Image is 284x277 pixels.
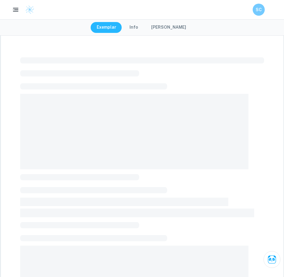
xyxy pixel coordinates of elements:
a: Clastify logo [22,5,34,14]
button: Ask Clai [264,251,280,268]
button: Info [123,22,144,33]
button: [PERSON_NAME] [145,22,192,33]
img: Clastify logo [25,5,34,14]
h6: SC [255,6,262,13]
button: Exemplar [91,22,122,33]
button: SC [253,4,265,16]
